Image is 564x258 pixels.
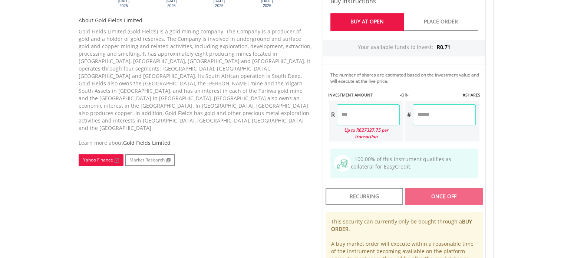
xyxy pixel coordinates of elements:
[437,43,451,50] span: R0.71
[404,13,478,31] a: Place Order
[405,188,482,205] div: Once Off
[330,13,404,31] a: Buy At Open
[462,92,480,98] label: #SHARES
[123,139,171,146] span: Gold Fields Limited
[79,139,311,147] div: Learn more about
[328,92,373,98] label: INVESTMENT AMOUNT
[405,104,413,125] div: #
[79,28,311,132] p: Gold Fields Limited (Gold Fields) is a gold mining company. The Company is a producer of gold and...
[323,40,485,56] div: Your available funds to invest:
[329,125,400,141] div: Up to R627327.75 per transaction
[79,154,123,166] a: Yahoo Finance
[351,156,451,170] span: 100.00% of this instrument qualifies as collateral for EasyCredit.
[337,159,347,169] img: collateral-qualifying-green.svg
[125,154,175,166] a: Market Research
[329,104,337,125] div: R
[330,72,482,84] div: The number of shares are estimated based on the investment value and will execute at the live price.
[326,188,403,205] div: Recurring
[399,92,408,98] label: -OR-
[331,218,472,232] b: BUY ORDER
[79,17,311,24] h5: About Gold Fields Limited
